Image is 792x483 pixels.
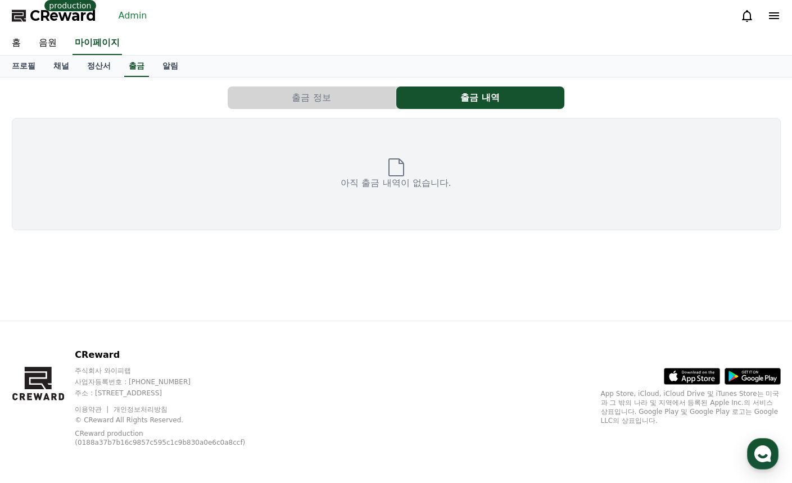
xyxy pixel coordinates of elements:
a: 알림 [153,56,187,77]
p: 주식회사 와이피랩 [75,366,272,375]
p: App Store, iCloud, iCloud Drive 및 iTunes Store는 미국과 그 밖의 나라 및 지역에서 등록된 Apple Inc.의 서비스 상표입니다. Goo... [601,389,781,425]
a: CReward [12,7,96,25]
button: 출금 정보 [228,86,396,109]
a: 채널 [44,56,78,77]
a: 개인정보처리방침 [114,405,168,413]
p: CReward production (0188a37b7b16c9857c595c1c9b830a0e6c0a8ccf) [75,429,255,447]
button: 출금 내역 [396,86,564,109]
a: 이용약관 [75,405,110,413]
p: 사업자등록번호 : [PHONE_NUMBER] [75,377,272,386]
span: CReward [30,7,96,25]
p: © CReward All Rights Reserved. [75,416,272,425]
a: 음원 [30,31,66,55]
p: 주소 : [STREET_ADDRESS] [75,389,272,398]
a: 출금 [124,56,149,77]
p: 아직 출금 내역이 없습니다. [341,176,451,190]
a: 프로필 [3,56,44,77]
a: 마이페이지 [73,31,122,55]
a: 정산서 [78,56,120,77]
a: 출금 내역 [396,86,565,109]
a: Admin [114,7,152,25]
a: 홈 [3,31,30,55]
p: CReward [75,348,272,362]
